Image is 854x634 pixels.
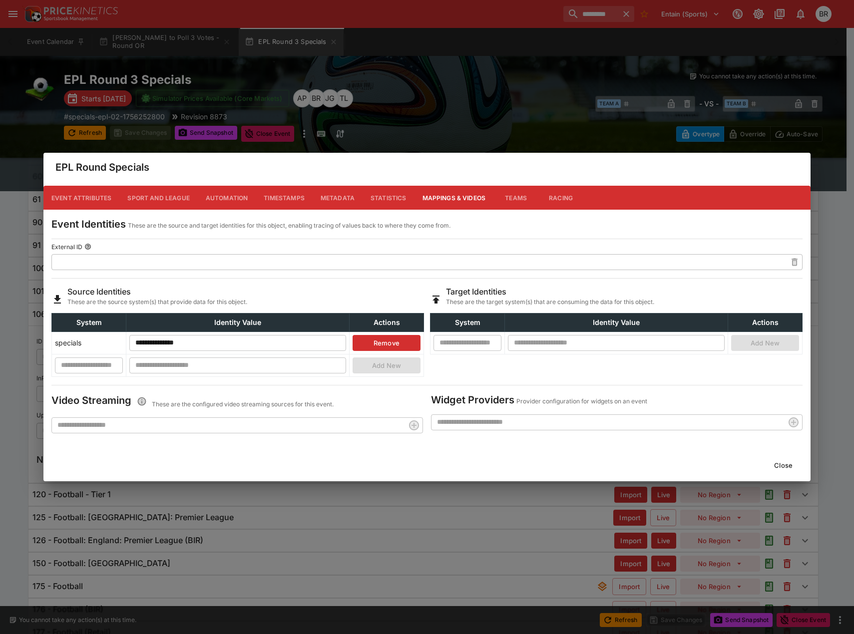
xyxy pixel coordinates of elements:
p: Provider configuration for widgets on an event [516,396,647,406]
button: Statistics [363,186,415,210]
th: Identity Value [126,313,350,331]
th: Actions [728,313,803,331]
h4: Video Streaming [51,393,150,409]
button: External ID [84,243,91,250]
button: Metadata [313,186,363,210]
button: Timestamps [256,186,313,210]
button: Event Attributes [43,186,119,210]
button: Automation [198,186,256,210]
h4: Widget Providers [431,393,514,406]
button: Close [768,457,799,473]
td: specials [52,331,126,354]
p: These are the configured video streaming sources for this event. [152,399,334,409]
span: These are the source system(s) that provide data for this object. [67,297,247,307]
p: External ID [51,243,82,251]
button: Remove [353,335,421,351]
button: Mappings & Videos [415,186,494,210]
button: Teams [493,186,538,210]
th: System [52,313,126,331]
h6: Target Identities [446,287,654,297]
button: Racing [538,186,583,210]
th: System [430,313,505,331]
th: Identity Value [505,313,728,331]
h4: EPL Round Specials [55,161,149,174]
h4: Event Identities [51,218,126,231]
th: Actions [350,313,424,331]
button: Sport and League [119,186,197,210]
p: These are the source and target identities for this object, enabling tracing of values back to wh... [128,221,450,231]
h6: Source Identities [67,287,247,297]
span: These are the target system(s) that are consuming the data for this object. [446,297,654,307]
